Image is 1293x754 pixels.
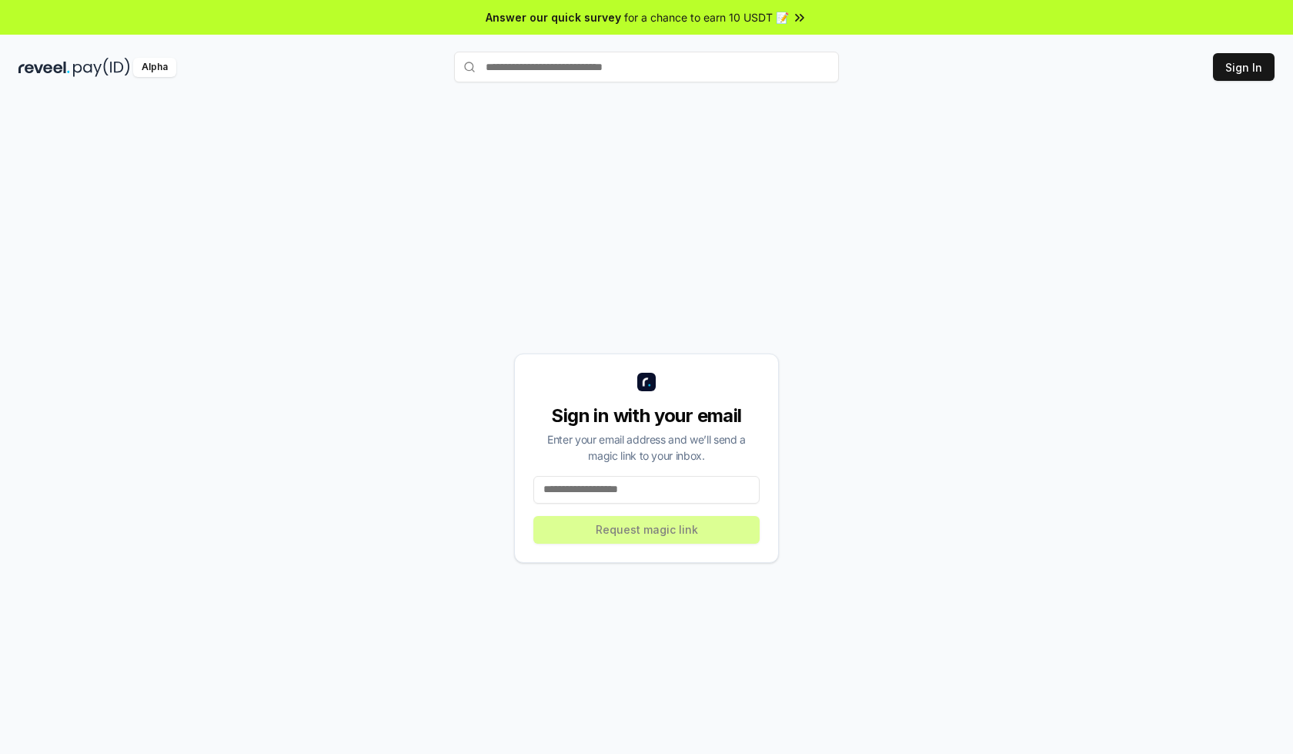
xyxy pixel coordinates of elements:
[73,58,130,77] img: pay_id
[18,58,70,77] img: reveel_dark
[637,373,656,391] img: logo_small
[533,404,760,428] div: Sign in with your email
[624,9,789,25] span: for a chance to earn 10 USDT 📝
[486,9,621,25] span: Answer our quick survey
[533,431,760,464] div: Enter your email address and we’ll send a magic link to your inbox.
[133,58,176,77] div: Alpha
[1213,53,1275,81] button: Sign In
